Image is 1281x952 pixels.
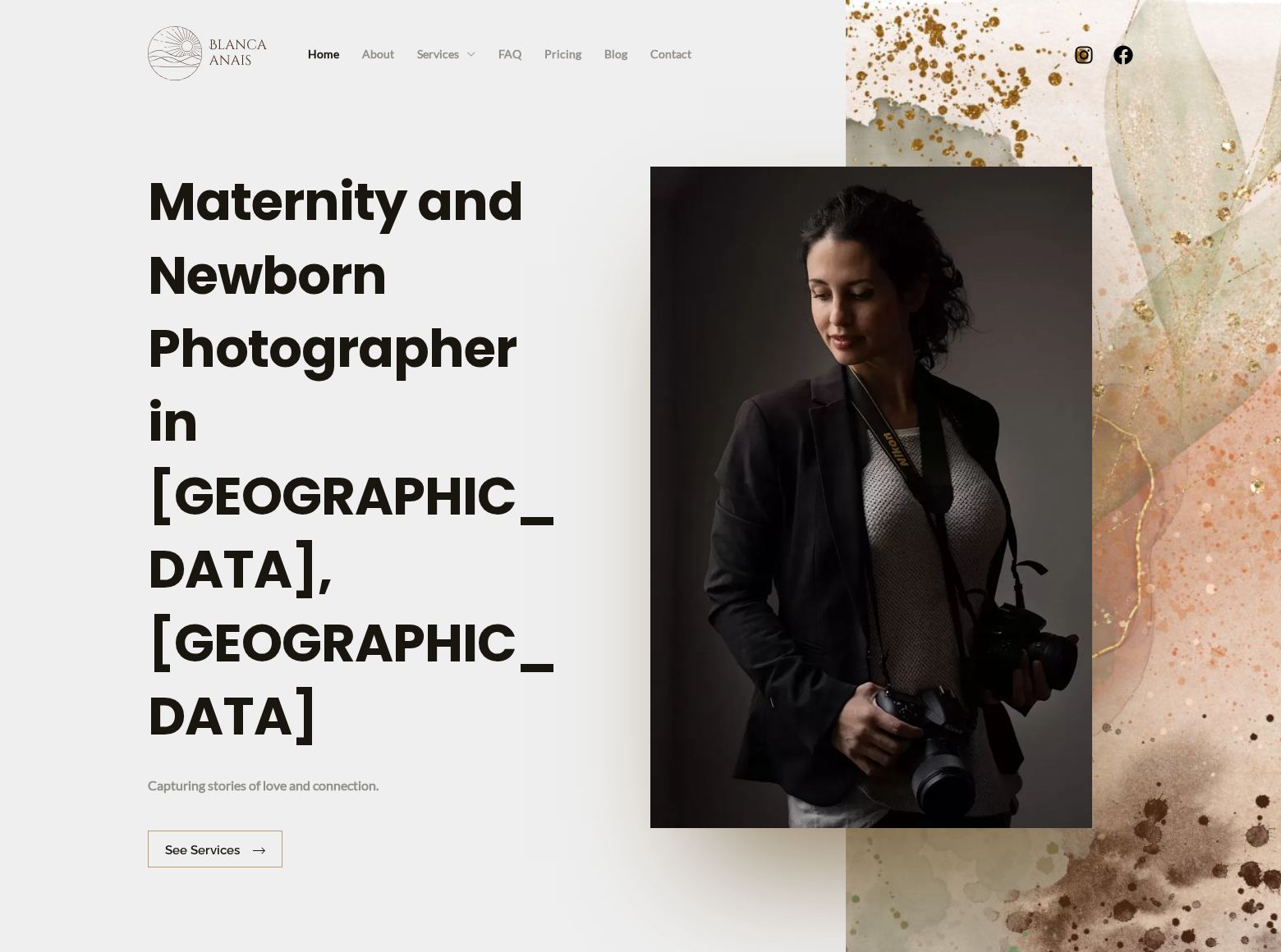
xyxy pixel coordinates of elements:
a: Services [406,42,487,66]
a: Contact [639,42,703,66]
a: Facebook [1113,45,1133,65]
a: Home [296,42,351,66]
a: Pricing [533,42,593,66]
h1: Maternity and Newborn Photographer in [GEOGRAPHIC_DATA], [GEOGRAPHIC_DATA] [148,165,572,753]
a: Instagram [1074,45,1094,65]
a: See services [148,831,282,867]
p: Capturing stories of love and connection. [148,773,379,798]
span: See services [165,844,240,857]
nav: Site Navigation: Primary [296,41,703,66]
a: FAQ [487,42,533,66]
a: Blog [593,42,639,66]
img: portrait of photographer Blanca Anais holding her two cameras [650,167,1092,829]
a: About [351,42,406,66]
img: Blanca Anais Photography [148,26,267,80]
